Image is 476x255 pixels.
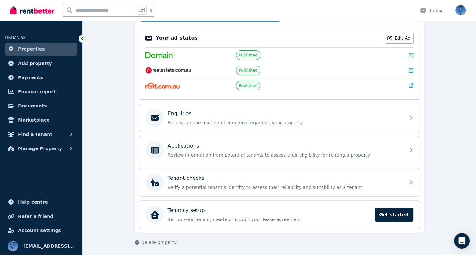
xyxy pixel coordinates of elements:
p: Enquiries [168,110,192,117]
span: Published [239,53,258,58]
img: Rent.com.au [145,82,180,89]
span: Add property [18,59,52,67]
button: Delete property [135,239,177,246]
span: Properties [18,45,45,53]
div: Open Intercom Messenger [454,233,470,249]
img: Domain.com.au [145,52,173,58]
a: Account settings [5,224,77,237]
a: Edit Ad [385,33,414,44]
span: Delete property [141,239,177,246]
span: Finance report [18,88,56,96]
button: Find a tenant [5,128,77,141]
img: RentBetter [10,5,54,15]
p: Applications [168,142,199,150]
img: donelks@bigpond.com [455,5,466,15]
img: RealEstate.com.au [145,67,192,74]
a: Finance report [5,85,77,98]
span: [EMAIL_ADDRESS][DOMAIN_NAME] [23,242,75,250]
span: Published [239,68,258,73]
span: Find a tenant [18,130,52,138]
p: Verify a potential tenant's identity to assess their reliability and suitability as a tenant [168,184,402,190]
span: Refer a friend [18,212,53,220]
p: Review information from potential tenants to assess their eligibility for renting a property [168,152,402,158]
a: Marketplace [5,114,77,127]
a: Refer a friend [5,210,77,223]
p: Tenancy setup [168,207,205,214]
a: Tenant checksVerify a potential tenant's identity to assess their reliability and suitability as ... [139,168,420,196]
button: Manage Property [5,142,77,155]
div: Inbox [420,7,442,14]
span: Payments [18,74,43,81]
span: k [149,8,152,13]
p: Receive phone and email enquiries regarding your property [168,119,402,126]
span: Manage Property [18,145,62,152]
span: Published [239,83,258,88]
a: Properties [5,43,77,56]
a: EnquiriesReceive phone and email enquiries regarding your property [139,104,420,132]
span: Ctrl [137,6,147,15]
a: ApplicationsReview information from potential tenants to assess their eligibility for renting a p... [139,136,420,164]
a: Help centre [5,196,77,209]
p: Set up your tenant, create or import your lease agreement [168,216,371,223]
span: Get started [375,208,413,222]
a: Tenancy setupSet up your tenant, create or import your lease agreementGet started [139,201,420,229]
p: Your ad status [156,34,198,42]
span: Help centre [18,198,48,206]
a: Documents [5,99,77,112]
a: Payments [5,71,77,84]
span: Account settings [18,227,61,234]
span: Documents [18,102,47,110]
p: Tenant checks [168,174,205,182]
img: donelks@bigpond.com [8,241,18,251]
span: ORGANISE [5,36,26,40]
span: Marketplace [18,116,49,124]
a: Add property [5,57,77,70]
